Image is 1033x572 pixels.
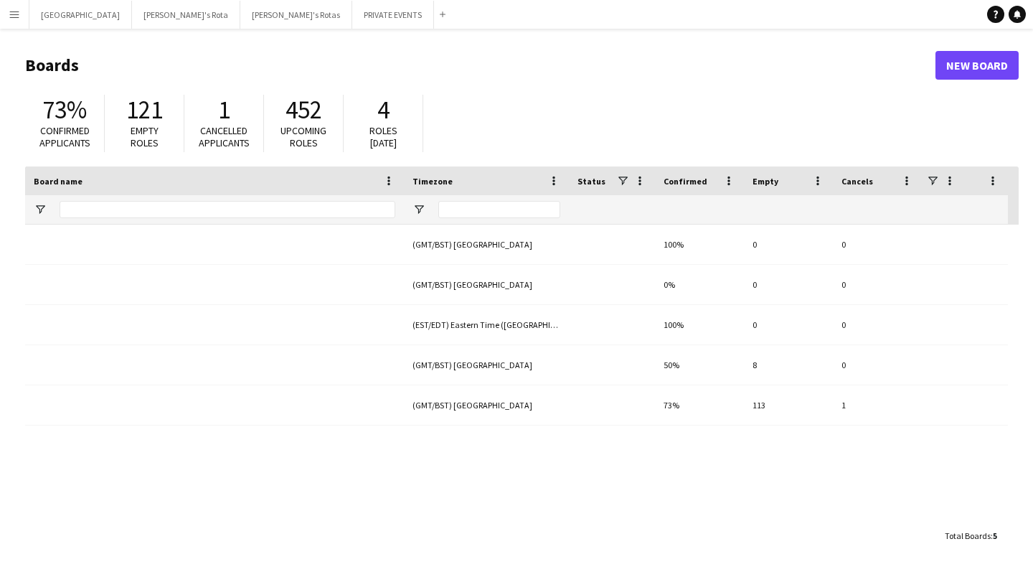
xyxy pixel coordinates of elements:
[369,124,397,149] span: Roles [DATE]
[404,385,569,425] div: (GMT/BST) [GEOGRAPHIC_DATA]
[935,51,1019,80] a: New Board
[744,225,833,264] div: 0
[655,225,744,264] div: 100%
[744,345,833,385] div: 8
[744,305,833,344] div: 0
[286,94,322,126] span: 452
[412,176,453,187] span: Timezone
[753,176,778,187] span: Empty
[655,265,744,304] div: 0%
[744,265,833,304] div: 0
[833,305,922,344] div: 0
[404,345,569,385] div: (GMT/BST) [GEOGRAPHIC_DATA]
[404,225,569,264] div: (GMT/BST) [GEOGRAPHIC_DATA]
[577,176,605,187] span: Status
[833,265,922,304] div: 0
[60,201,395,218] input: Board name Filter Input
[833,385,922,425] div: 1
[664,176,707,187] span: Confirmed
[412,203,425,216] button: Open Filter Menu
[218,94,230,126] span: 1
[25,55,935,76] h1: Boards
[744,385,833,425] div: 113
[126,94,163,126] span: 121
[199,124,250,149] span: Cancelled applicants
[841,176,873,187] span: Cancels
[833,225,922,264] div: 0
[132,1,240,29] button: [PERSON_NAME]'s Rota
[404,265,569,304] div: (GMT/BST) [GEOGRAPHIC_DATA]
[404,305,569,344] div: (EST/EDT) Eastern Time ([GEOGRAPHIC_DATA] & [GEOGRAPHIC_DATA])
[39,124,90,149] span: Confirmed applicants
[352,1,434,29] button: PRIVATE EVENTS
[945,530,991,541] span: Total Boards
[29,1,132,29] button: [GEOGRAPHIC_DATA]
[377,94,390,126] span: 4
[833,345,922,385] div: 0
[42,94,87,126] span: 73%
[280,124,326,149] span: Upcoming roles
[131,124,159,149] span: Empty roles
[34,203,47,216] button: Open Filter Menu
[438,201,560,218] input: Timezone Filter Input
[34,176,82,187] span: Board name
[655,305,744,344] div: 100%
[945,522,997,550] div: :
[655,385,744,425] div: 73%
[993,530,997,541] span: 5
[240,1,352,29] button: [PERSON_NAME]'s Rotas
[655,345,744,385] div: 50%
